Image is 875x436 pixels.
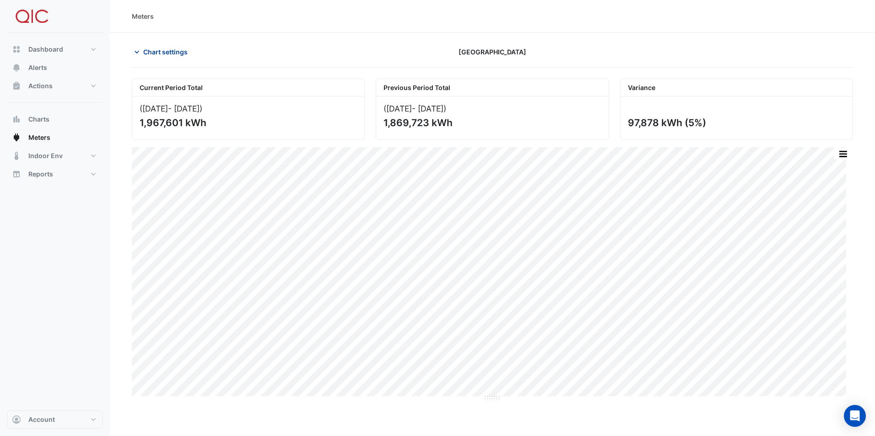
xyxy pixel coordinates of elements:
[132,11,154,21] div: Meters
[28,63,47,72] span: Alerts
[168,104,200,113] span: - [DATE]
[621,79,853,96] div: Variance
[12,151,21,160] app-icon: Indoor Env
[12,45,21,54] app-icon: Dashboard
[7,110,103,128] button: Charts
[7,40,103,58] button: Dashboard
[12,115,21,124] app-icon: Charts
[7,58,103,77] button: Alerts
[28,81,53,90] span: Actions
[628,117,843,128] div: 97,878 kWh (5%)
[132,44,194,60] button: Chart settings
[28,170,53,179] span: Reports
[459,47,526,57] span: [GEOGRAPHIC_DATA]
[7,128,103,147] button: Meters
[376,79,608,96] div: Previous Period Total
[383,117,599,128] div: 1,869,723 kWh
[834,148,852,160] button: More Options
[11,7,52,26] img: Company Logo
[12,170,21,179] app-icon: Reports
[12,81,21,90] app-icon: Actions
[140,104,357,113] div: ([DATE] )
[28,133,50,142] span: Meters
[844,405,866,427] div: Open Intercom Messenger
[143,47,188,57] span: Chart settings
[132,79,364,96] div: Current Period Total
[7,410,103,429] button: Account
[12,133,21,142] app-icon: Meters
[12,63,21,72] app-icon: Alerts
[28,151,63,160] span: Indoor Env
[412,104,443,113] span: - [DATE]
[28,115,49,124] span: Charts
[383,104,601,113] div: ([DATE] )
[7,77,103,95] button: Actions
[28,45,63,54] span: Dashboard
[7,147,103,165] button: Indoor Env
[7,165,103,183] button: Reports
[28,415,55,424] span: Account
[140,117,355,128] div: 1,967,601 kWh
